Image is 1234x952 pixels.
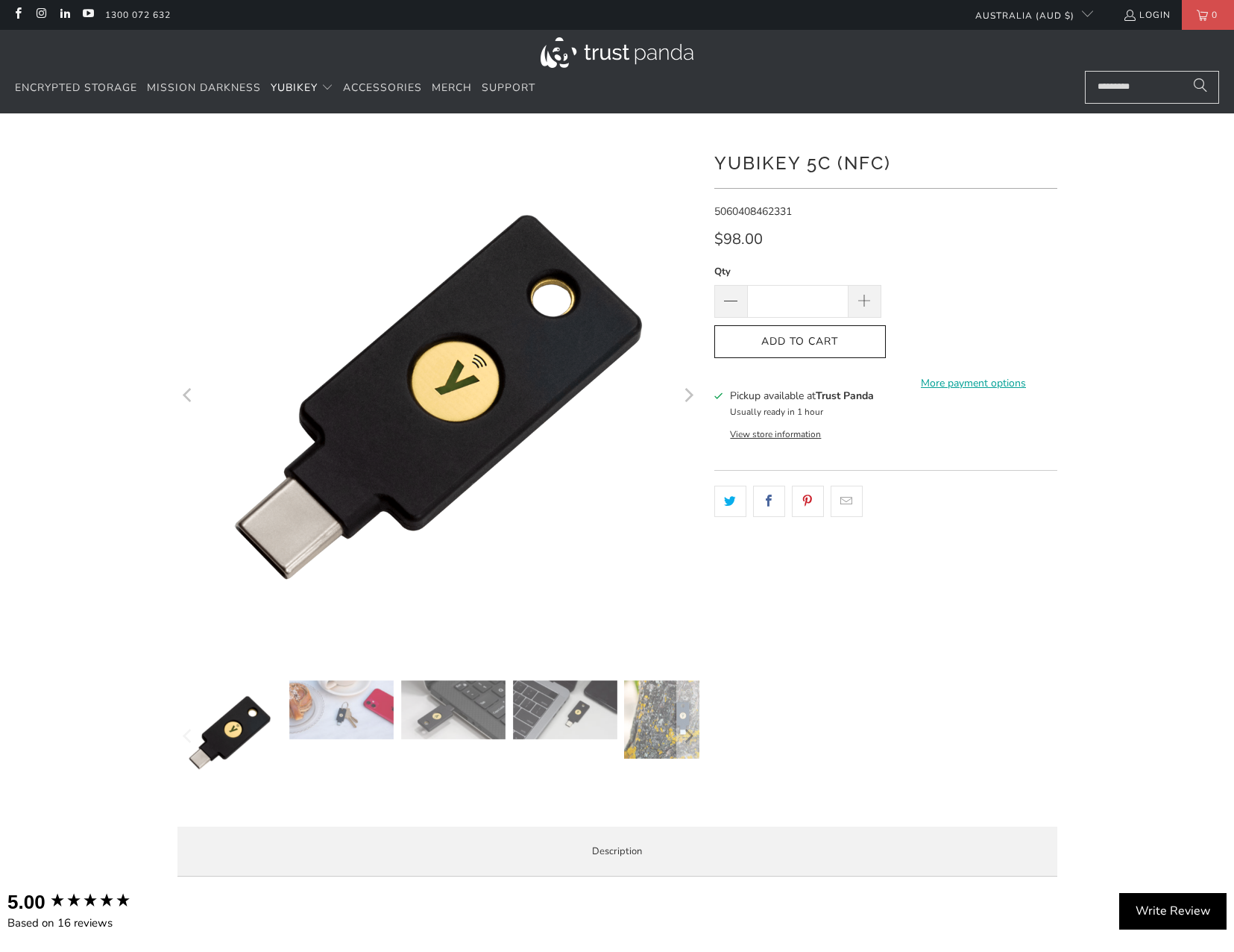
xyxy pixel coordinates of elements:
[714,486,746,517] a: Share this on Twitter
[15,71,535,106] nav: Translation missing: en.navigation.header.main_nav
[816,389,874,403] b: Trust Panda
[177,680,282,785] img: YubiKey 5C (NFC) - Trust Panda
[714,204,792,219] span: 5060408462331
[11,9,24,21] a: Trust Panda Australia on Facebook
[730,406,823,418] small: Usually ready in 1 hour
[1085,71,1219,104] input: Search...
[289,680,394,739] img: YubiKey 5C (NFC) - Trust Panda
[177,136,201,658] button: Previous
[147,71,261,106] a: Mission Darkness
[15,81,137,95] span: Encrypted Storage
[401,680,506,739] img: YubiKey 5C (NFC) - Trust Panda
[147,81,261,95] span: Mission Darkness
[482,81,535,95] span: Support
[730,428,821,440] button: View store information
[541,37,693,68] img: Trust Panda Australia
[753,486,785,517] a: Share this on Facebook
[714,325,886,359] button: Add to Cart
[513,680,617,739] img: YubiKey 5C (NFC) - Trust Panda
[7,889,45,915] div: 5.00
[343,81,422,95] span: Accessories
[890,375,1057,392] a: More payment options
[792,486,824,517] a: Share this on Pinterest
[343,71,422,106] a: Accessories
[34,9,47,21] a: Trust Panda Australia on Instagram
[714,229,763,249] span: $98.00
[730,336,870,348] span: Add to Cart
[58,9,71,21] a: Trust Panda Australia on LinkedIn
[177,827,1057,877] label: Description
[15,71,137,106] a: Encrypted Storage
[81,9,94,21] a: Trust Panda Australia on YouTube
[7,915,164,931] div: Based on 16 reviews
[831,486,863,517] a: Email this to a friend
[177,136,699,658] a: YubiKey 5C (NFC) - Trust Panda
[730,388,874,404] h3: Pickup available at
[1182,71,1219,104] button: Search
[271,81,318,95] span: YubiKey
[1119,893,1227,930] div: Write Review
[676,680,700,792] button: Next
[271,71,333,106] summary: YubiKey
[714,263,881,280] label: Qty
[624,680,728,759] img: YubiKey 5C (NFC) - Trust Panda
[432,71,472,106] a: Merch
[482,71,535,106] a: Support
[1123,7,1171,23] a: Login
[49,892,131,912] div: 5.00 star rating
[432,81,472,95] span: Merch
[676,136,700,658] button: Next
[177,680,201,792] button: Previous
[105,7,171,23] a: 1300 072 632
[714,147,1057,177] h1: YubiKey 5C (NFC)
[7,889,164,915] div: Overall product rating out of 5: 5.00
